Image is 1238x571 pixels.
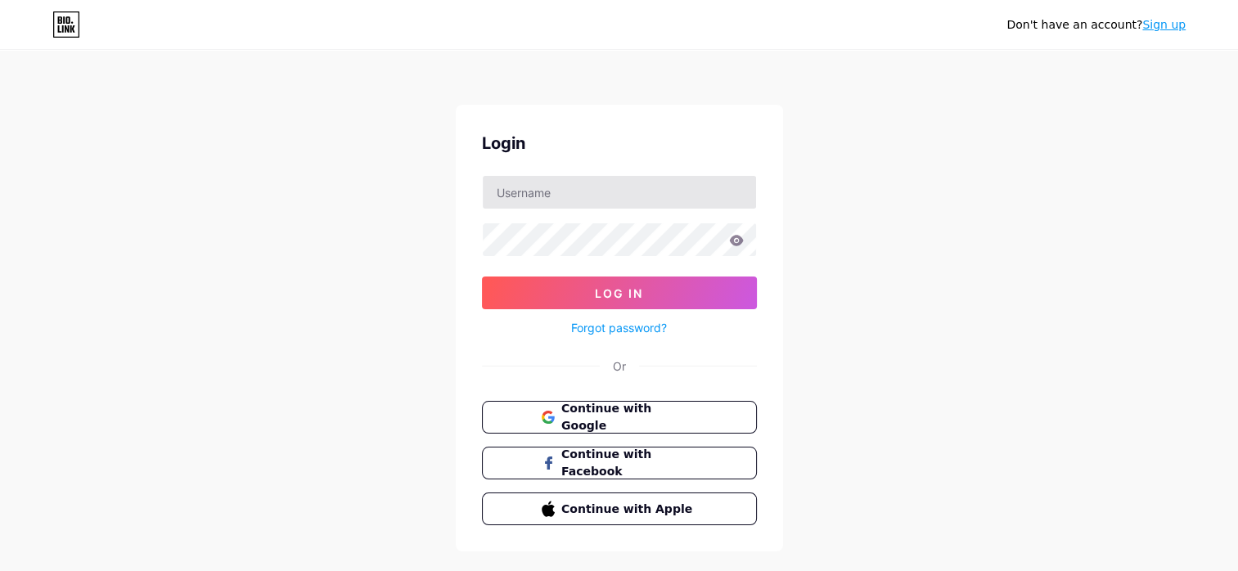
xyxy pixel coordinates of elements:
span: Log In [595,286,643,300]
button: Continue with Facebook [482,447,757,479]
button: Log In [482,277,757,309]
input: Username [483,176,756,209]
div: Or [613,357,626,375]
span: Continue with Google [561,400,696,434]
span: Continue with Facebook [561,446,696,480]
button: Continue with Apple [482,492,757,525]
button: Continue with Google [482,401,757,434]
a: Sign up [1142,18,1186,31]
span: Continue with Apple [561,501,696,518]
a: Forgot password? [571,319,667,336]
div: Don't have an account? [1006,16,1186,34]
div: Login [482,131,757,155]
